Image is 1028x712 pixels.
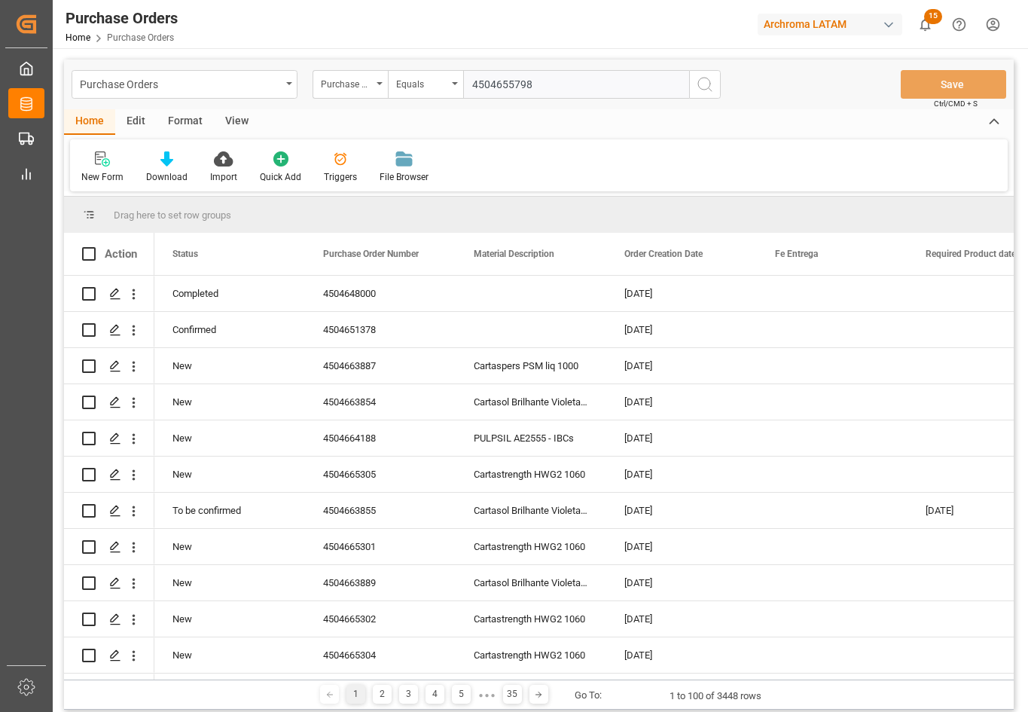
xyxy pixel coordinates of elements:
[606,276,757,311] div: [DATE]
[452,685,471,704] div: 5
[114,209,231,221] span: Drag here to set row groups
[396,74,447,91] div: Equals
[606,348,757,384] div: [DATE]
[64,420,154,457] div: Press SPACE to select this row.
[456,348,606,384] div: Cartaspers PSM liq 1000
[321,74,372,91] div: Purchase Order Number
[456,384,606,420] div: Cartasol Brilhante Violeta 5BFN liq 0100
[474,249,554,259] span: Material Description
[66,32,90,43] a: Home
[305,420,456,456] div: 4504664188
[172,249,198,259] span: Status
[64,637,154,674] div: Press SPACE to select this row.
[934,98,978,109] span: Ctrl/CMD + S
[456,601,606,637] div: Cartastrength HWG2 1060
[606,384,757,420] div: [DATE]
[154,420,305,456] div: New
[323,249,419,259] span: Purchase Order Number
[64,276,154,312] div: Press SPACE to select this row.
[154,348,305,384] div: New
[758,10,908,38] button: Archroma LATAM
[305,529,456,564] div: 4504665301
[305,674,456,709] div: 4504665303
[503,685,522,704] div: 35
[305,348,456,384] div: 4504663887
[154,457,305,492] div: New
[624,249,703,259] span: Order Creation Date
[305,601,456,637] div: 4504665302
[901,70,1006,99] button: Save
[775,249,818,259] span: Fe Entrega
[64,601,154,637] div: Press SPACE to select this row.
[456,493,606,528] div: Cartasol Brilhante Violeta 5BFN liq 0100
[908,8,942,41] button: show 15 new notifications
[426,685,444,704] div: 4
[64,348,154,384] div: Press SPACE to select this row.
[606,493,757,528] div: [DATE]
[924,9,942,24] span: 15
[456,565,606,600] div: Cartasol Brilhante Violeta 5BFN liq 0100
[64,493,154,529] div: Press SPACE to select this row.
[305,457,456,492] div: 4504665305
[210,170,237,184] div: Import
[305,493,456,528] div: 4504663855
[64,457,154,493] div: Press SPACE to select this row.
[606,420,757,456] div: [DATE]
[758,14,902,35] div: Archroma LATAM
[388,70,463,99] button: open menu
[154,637,305,673] div: New
[305,565,456,600] div: 4504663889
[670,689,761,704] div: 1 to 100 of 3448 rows
[606,637,757,673] div: [DATE]
[64,565,154,601] div: Press SPACE to select this row.
[305,384,456,420] div: 4504663854
[154,276,305,311] div: Completed
[154,493,305,528] div: To be confirmed
[105,247,137,261] div: Action
[64,312,154,348] div: Press SPACE to select this row.
[81,170,124,184] div: New Form
[154,529,305,564] div: New
[606,601,757,637] div: [DATE]
[64,529,154,565] div: Press SPACE to select this row.
[346,685,365,704] div: 1
[689,70,721,99] button: search button
[80,74,281,93] div: Purchase Orders
[154,384,305,420] div: New
[154,565,305,600] div: New
[456,674,606,709] div: Cartastrength HWG2 1060
[305,276,456,311] div: 4504648000
[154,312,305,347] div: Confirmed
[942,8,976,41] button: Help Center
[399,685,418,704] div: 3
[456,420,606,456] div: PULPSIL AE2555 - IBCs
[926,249,1026,259] span: Required Product date (AB)
[313,70,388,99] button: open menu
[456,529,606,564] div: Cartastrength HWG2 1060
[606,312,757,347] div: [DATE]
[606,674,757,709] div: [DATE]
[214,109,260,135] div: View
[373,685,392,704] div: 2
[154,674,305,709] div: New
[606,529,757,564] div: [DATE]
[64,674,154,710] div: Press SPACE to select this row.
[66,7,178,29] div: Purchase Orders
[157,109,214,135] div: Format
[456,457,606,492] div: Cartastrength HWG2 1060
[115,109,157,135] div: Edit
[463,70,689,99] input: Type to search
[305,637,456,673] div: 4504665304
[478,689,495,701] div: ● ● ●
[456,637,606,673] div: Cartastrength HWG2 1060
[380,170,429,184] div: File Browser
[146,170,188,184] div: Download
[575,688,602,703] div: Go To:
[324,170,357,184] div: Triggers
[305,312,456,347] div: 4504651378
[64,109,115,135] div: Home
[64,384,154,420] div: Press SPACE to select this row.
[606,457,757,492] div: [DATE]
[606,565,757,600] div: [DATE]
[154,601,305,637] div: New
